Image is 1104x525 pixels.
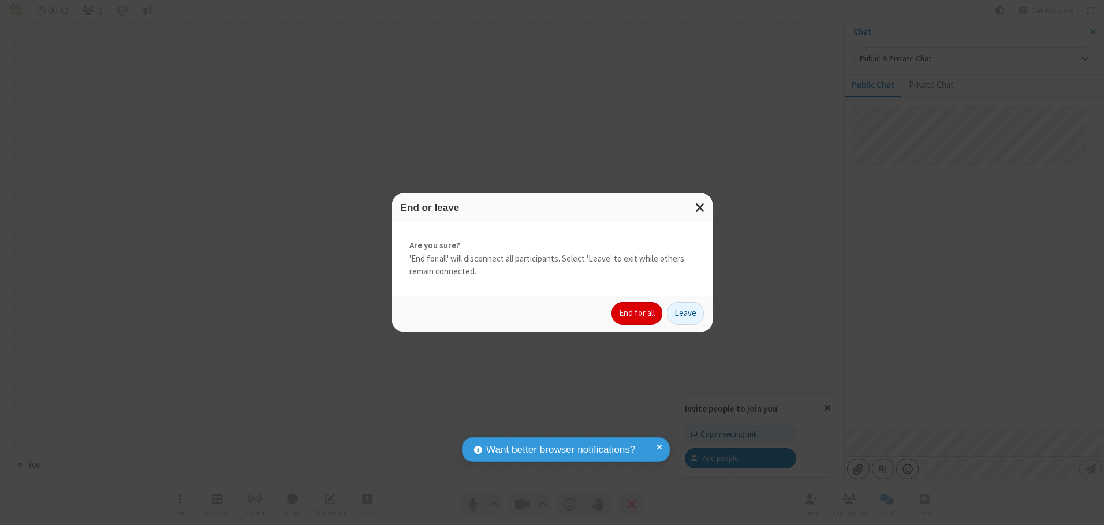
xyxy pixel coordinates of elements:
div: 'End for all' will disconnect all participants. Select 'Leave' to exit while others remain connec... [392,222,713,296]
button: Leave [667,302,704,325]
h3: End or leave [401,202,704,213]
button: End for all [611,302,662,325]
strong: Are you sure? [409,239,695,252]
button: Close modal [688,193,713,222]
span: Want better browser notifications? [486,442,635,457]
